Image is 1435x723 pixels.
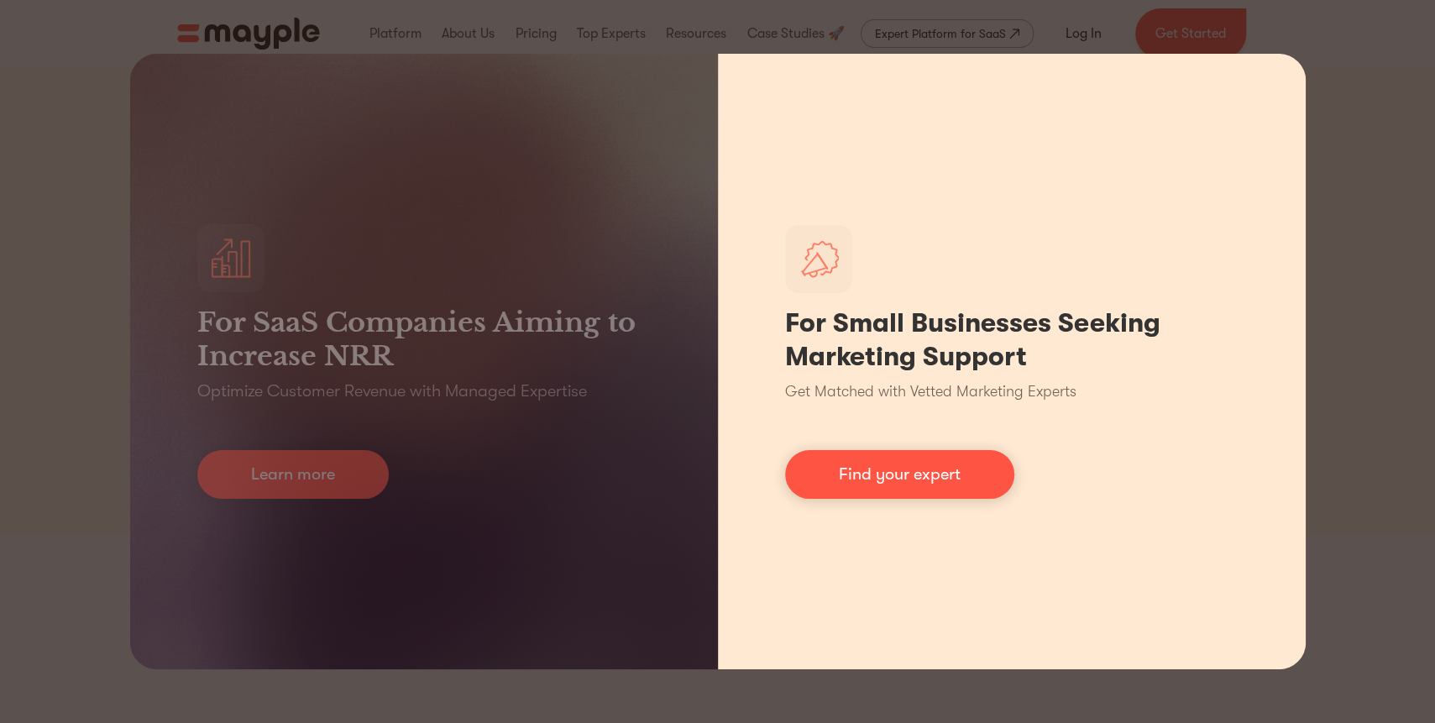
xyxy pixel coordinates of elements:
[785,450,1014,499] a: Find your expert
[197,306,651,373] h3: For SaaS Companies Aiming to Increase NRR
[785,306,1239,374] h1: For Small Businesses Seeking Marketing Support
[785,380,1076,403] p: Get Matched with Vetted Marketing Experts
[197,450,389,499] a: Learn more
[197,380,587,403] p: Optimize Customer Revenue with Managed Expertise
